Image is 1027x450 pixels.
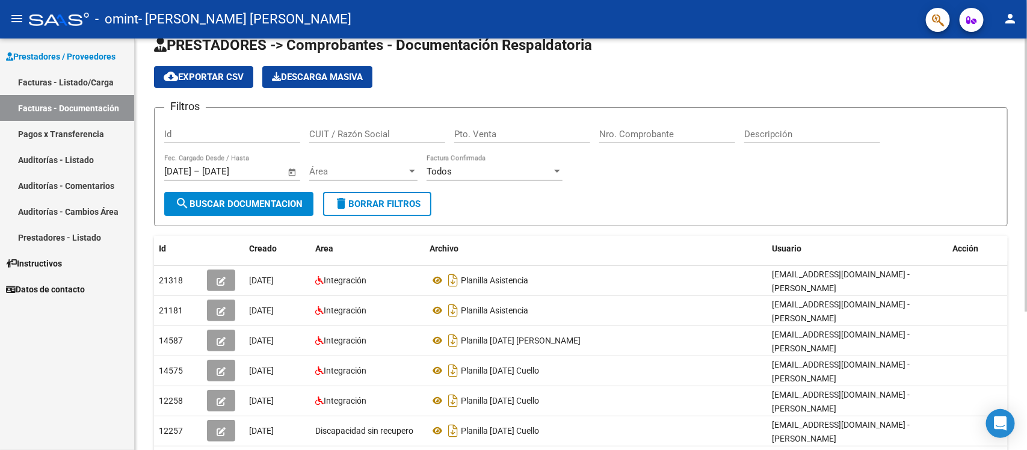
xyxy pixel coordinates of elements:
[95,6,138,32] span: - omint
[324,336,366,345] span: Integración
[315,244,333,253] span: Area
[159,336,183,345] span: 14587
[154,37,592,54] span: PRESTADORES -> Comprobantes - Documentación Respaldatoria
[461,306,528,315] span: Planilla Asistencia
[334,196,348,211] mat-icon: delete
[1003,11,1017,26] mat-icon: person
[194,166,200,177] span: –
[164,72,244,82] span: Exportar CSV
[324,366,366,375] span: Integración
[159,276,183,285] span: 21318
[334,199,421,209] span: Borrar Filtros
[315,426,413,436] span: Discapacidad sin recupero
[323,192,431,216] button: Borrar Filtros
[772,244,801,253] span: Usuario
[324,396,366,405] span: Integración
[164,166,191,177] input: Start date
[952,244,978,253] span: Acción
[986,409,1015,438] div: Open Intercom Messenger
[202,166,261,177] input: End date
[772,300,910,323] span: [EMAIL_ADDRESS][DOMAIN_NAME] - [PERSON_NAME]
[767,236,948,262] datatable-header-cell: Usuario
[310,236,425,262] datatable-header-cell: Area
[445,301,461,320] i: Descargar documento
[6,283,85,296] span: Datos de contacto
[154,236,202,262] datatable-header-cell: Id
[249,306,274,315] span: [DATE]
[772,390,910,413] span: [EMAIL_ADDRESS][DOMAIN_NAME] - [PERSON_NAME]
[159,426,183,436] span: 12257
[6,257,62,270] span: Instructivos
[461,366,539,375] span: Planilla [DATE] Cuello
[249,396,274,405] span: [DATE]
[159,396,183,405] span: 12258
[430,244,458,253] span: Archivo
[309,166,407,177] span: Área
[249,276,274,285] span: [DATE]
[175,196,190,211] mat-icon: search
[10,11,24,26] mat-icon: menu
[772,420,910,443] span: [EMAIL_ADDRESS][DOMAIN_NAME] - [PERSON_NAME]
[461,396,539,405] span: Planilla [DATE] Cuello
[772,360,910,383] span: [EMAIL_ADDRESS][DOMAIN_NAME] - [PERSON_NAME]
[175,199,303,209] span: Buscar Documentacion
[324,276,366,285] span: Integración
[461,336,581,345] span: Planilla [DATE] [PERSON_NAME]
[445,391,461,410] i: Descargar documento
[249,244,277,253] span: Creado
[154,66,253,88] button: Exportar CSV
[461,276,528,285] span: Planilla Asistencia
[425,236,767,262] datatable-header-cell: Archivo
[6,50,116,63] span: Prestadores / Proveedores
[164,192,313,216] button: Buscar Documentacion
[159,244,166,253] span: Id
[272,72,363,82] span: Descarga Masiva
[159,306,183,315] span: 21181
[772,330,910,353] span: [EMAIL_ADDRESS][DOMAIN_NAME] - [PERSON_NAME]
[427,166,452,177] span: Todos
[445,421,461,440] i: Descargar documento
[159,366,183,375] span: 14575
[138,6,351,32] span: - [PERSON_NAME] [PERSON_NAME]
[164,69,178,84] mat-icon: cloud_download
[262,66,372,88] button: Descarga Masiva
[461,426,539,436] span: Planilla [DATE] Cuello
[249,336,274,345] span: [DATE]
[445,331,461,350] i: Descargar documento
[262,66,372,88] app-download-masive: Descarga masiva de comprobantes (adjuntos)
[324,306,366,315] span: Integración
[244,236,310,262] datatable-header-cell: Creado
[772,270,910,293] span: [EMAIL_ADDRESS][DOMAIN_NAME] - [PERSON_NAME]
[164,98,206,115] h3: Filtros
[249,366,274,375] span: [DATE]
[249,426,274,436] span: [DATE]
[286,165,300,179] button: Open calendar
[445,271,461,290] i: Descargar documento
[948,236,1008,262] datatable-header-cell: Acción
[445,361,461,380] i: Descargar documento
